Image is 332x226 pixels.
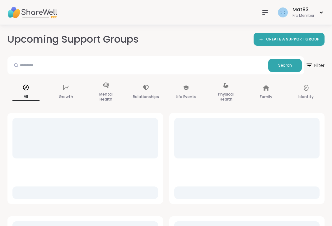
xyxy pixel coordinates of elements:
[176,93,196,101] p: Life Events
[306,56,325,74] button: Filter
[292,6,314,13] div: Mat83
[254,33,325,46] a: CREATE A SUPPORT GROUP
[292,13,314,18] div: Pro Member
[278,63,292,68] span: Search
[306,58,325,73] span: Filter
[59,93,73,101] p: Growth
[260,93,272,101] p: Family
[92,91,119,103] p: Mental Health
[268,59,302,72] button: Search
[298,93,314,101] p: Identity
[12,93,40,101] p: All
[278,7,288,17] img: Mat83
[133,93,159,101] p: Relationships
[7,32,139,46] h2: Upcoming Support Groups
[7,2,57,23] img: ShareWell Nav Logo
[266,37,320,42] span: CREATE A SUPPORT GROUP
[213,91,240,103] p: Physical Health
